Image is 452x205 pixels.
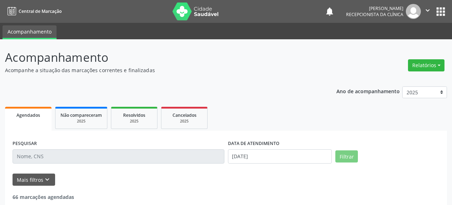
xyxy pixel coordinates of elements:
[3,25,57,39] a: Acompanhamento
[346,5,403,11] div: [PERSON_NAME]
[434,5,447,18] button: apps
[13,138,37,149] label: PESQUISAR
[335,150,358,162] button: Filtrar
[5,66,315,74] p: Acompanhe a situação das marcações correntes e finalizadas
[424,6,432,14] i: 
[228,138,280,149] label: DATA DE ATENDIMENTO
[325,6,335,16] button: notifications
[172,112,196,118] span: Cancelados
[60,112,102,118] span: Não compareceram
[346,11,403,17] span: Recepcionista da clínica
[116,119,152,124] div: 2025
[13,174,55,186] button: Mais filtroskeyboard_arrow_down
[408,59,444,71] button: Relatórios
[16,112,40,118] span: Agendados
[336,86,400,95] p: Ano de acompanhamento
[19,8,62,14] span: Central de Marcação
[60,119,102,124] div: 2025
[5,49,315,66] p: Acompanhamento
[421,4,434,19] button: 
[228,149,332,164] input: Selecione um intervalo
[5,5,62,17] a: Central de Marcação
[43,176,51,184] i: keyboard_arrow_down
[166,119,202,124] div: 2025
[13,194,74,200] strong: 66 marcações agendadas
[406,4,421,19] img: img
[13,149,224,164] input: Nome, CNS
[123,112,145,118] span: Resolvidos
